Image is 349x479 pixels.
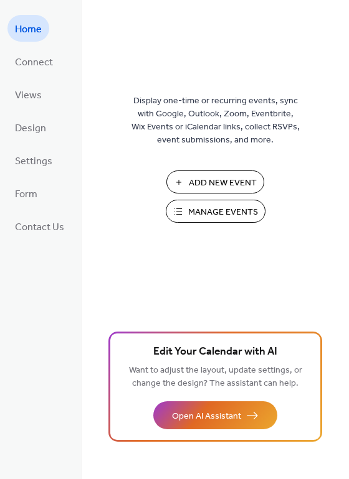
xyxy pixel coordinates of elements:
span: Form [15,185,37,204]
span: Display one-time or recurring events, sync with Google, Outlook, Zoom, Eventbrite, Wix Events or ... [131,95,300,147]
a: Settings [7,147,60,174]
span: Design [15,119,46,138]
span: Settings [15,152,52,171]
a: Form [7,180,45,207]
span: Views [15,86,42,105]
span: Add New Event [189,177,257,190]
a: Views [7,81,49,108]
button: Manage Events [166,200,265,223]
span: Contact Us [15,218,64,237]
a: Home [7,15,49,42]
span: Open AI Assistant [172,410,241,423]
button: Open AI Assistant [153,401,277,429]
a: Contact Us [7,213,72,240]
span: Connect [15,53,53,72]
span: Home [15,20,42,39]
a: Connect [7,48,60,75]
span: Edit Your Calendar with AI [153,343,277,361]
a: Design [7,114,54,141]
button: Add New Event [166,170,264,193]
span: Want to adjust the layout, update settings, or change the design? The assistant can help. [129,362,302,392]
span: Manage Events [188,206,258,219]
